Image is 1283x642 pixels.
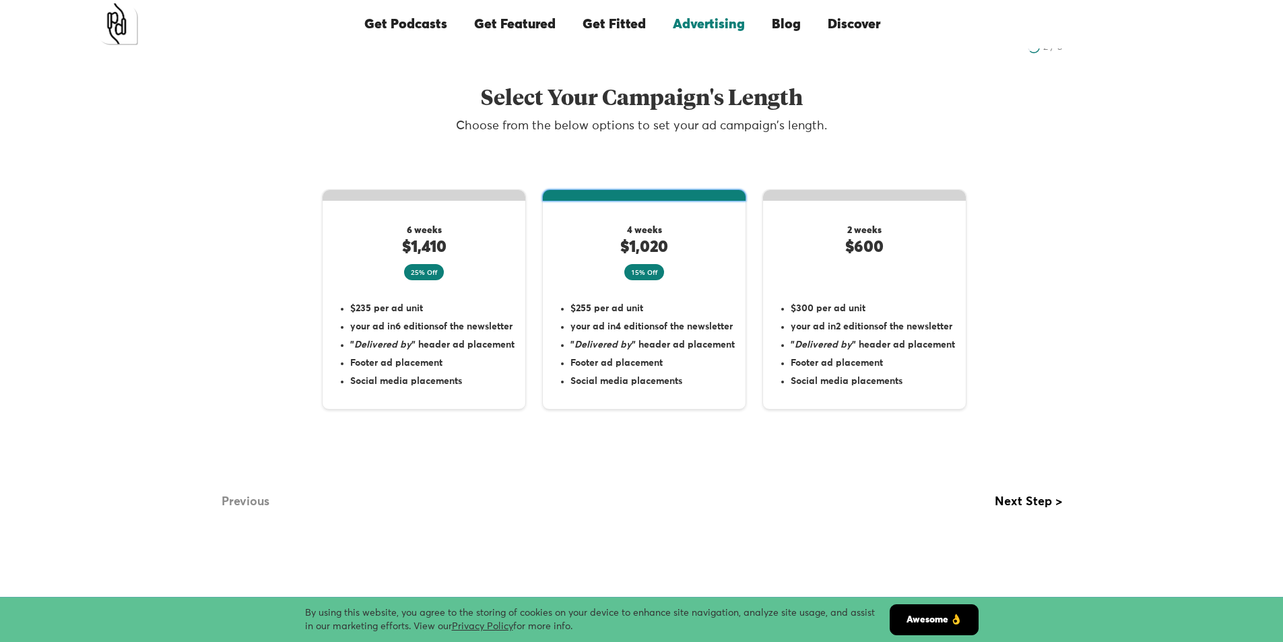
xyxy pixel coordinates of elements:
h5: 2 weeks [847,224,882,237]
li: your ad in of the newsletter [791,320,955,333]
p: Choose from the below options to set your ad campaign's length. [456,118,827,134]
h5: 6 weeks [407,224,442,237]
li: " " header ad placement [570,338,735,352]
em: Delivered by [354,340,412,350]
form: PD Sponsorship Ad Booking (Choose Dates) [211,30,1073,530]
li: Footer ad placement [570,356,735,370]
a: Awesome 👌 [890,604,979,635]
div: carousel [211,30,1073,530]
em: Delivered by [795,340,852,350]
a: Privacy Policy [452,622,513,631]
li: Social media placements [350,375,515,388]
div: Previous [222,495,269,509]
strong: $1,020 [620,239,668,255]
div: By using this website, you agree to the storing of cookies on your device to enhance site navigat... [305,606,890,633]
li: your ad in of the newsletter [350,320,515,333]
li: $255 per ad unit [570,302,735,315]
div: 2 of 3 [211,30,1073,512]
strong: Select Your Campaign's Length [481,88,803,110]
strong: 6 editions [395,322,438,331]
strong: 2 editions [836,322,878,331]
a: Get Podcasts [351,1,461,47]
strong: $1,410 [402,239,447,255]
li: Footer ad placement [350,356,515,370]
li: Social media placements [570,375,735,388]
a: Blog [758,1,814,47]
li: Social media placements [791,375,955,388]
a: Get Featured [461,1,569,47]
div: next slide [995,495,1073,530]
a: Discover [814,1,894,47]
li: $300 per ad unit [791,302,955,315]
div: 25% Off [404,264,444,280]
a: Advertising [659,1,758,47]
a: home [96,3,138,45]
strong: 4 editions [616,322,659,331]
li: " " header ad placement [350,338,515,352]
li: " " header ad placement [791,338,955,352]
li: $235 per ad unit [350,302,515,315]
h5: 4 weeks [627,224,662,237]
h3: $600 [845,237,884,257]
div: Next Step > [995,495,1062,509]
em: Delivered by [574,340,632,350]
li: your ad in of the newsletter [570,320,735,333]
li: Footer ad placement [791,356,955,370]
div: 15% Off [624,264,664,280]
a: Get Fitted [569,1,659,47]
div: previous slide [211,495,269,530]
